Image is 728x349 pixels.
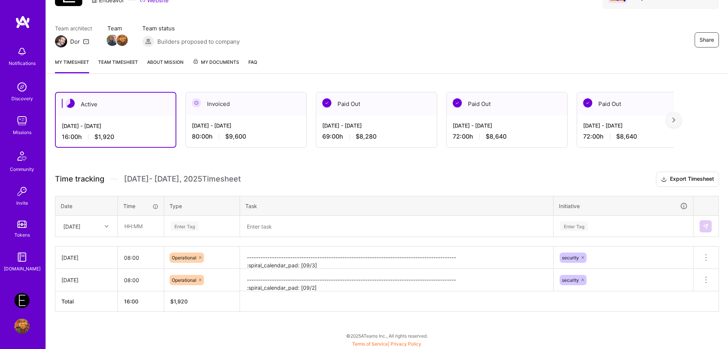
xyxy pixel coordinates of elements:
[577,92,698,115] div: Paid Out
[14,231,30,239] div: Tokens
[316,92,437,115] div: Paid Out
[55,35,67,47] img: Team Architect
[14,113,30,128] img: teamwork
[118,248,164,268] input: HH:MM
[322,98,331,107] img: Paid Out
[322,122,431,129] div: [DATE] - [DATE]
[170,298,188,305] span: $ 1,920
[116,35,128,46] img: Team Member Avatar
[241,270,552,291] textarea: -------------------------------------------------------------------------------------------- :spi...
[356,133,377,141] span: $8,280
[55,58,89,73] a: My timesheet
[142,24,240,32] span: Team status
[56,93,176,116] div: Active
[13,128,31,136] div: Missions
[700,36,714,44] span: Share
[70,38,80,46] div: Dor
[117,34,127,47] a: Team Member Avatar
[157,38,240,46] span: Builders proposed to company
[616,133,637,141] span: $8,640
[192,122,300,129] div: [DATE] - [DATE]
[171,220,199,232] div: Enter Tag
[16,199,28,207] div: Invite
[703,223,709,229] img: Submit
[94,133,114,141] span: $1,920
[14,79,30,95] img: discovery
[192,98,201,107] img: Invoiced
[17,221,27,228] img: tokens
[559,202,688,210] div: Initiative
[192,133,300,141] div: 80:00 h
[142,35,154,47] img: Builders proposed to company
[147,58,184,73] a: About Mission
[560,220,588,232] div: Enter Tag
[9,59,36,67] div: Notifications
[4,265,41,273] div: [DOMAIN_NAME]
[172,255,196,261] span: Operational
[661,175,667,183] i: icon Download
[656,172,719,187] button: Export Timesheet
[83,38,89,44] i: icon Mail
[55,24,92,32] span: Team architect
[193,58,239,73] a: My Documents
[62,122,169,130] div: [DATE] - [DATE]
[391,341,421,347] a: Privacy Policy
[672,117,675,123] img: right
[453,133,561,141] div: 72:00 h
[55,291,118,312] th: Total
[14,250,30,265] img: guide book
[105,224,108,228] i: icon Chevron
[14,44,30,59] img: bell
[583,98,592,107] img: Paid Out
[124,174,241,184] span: [DATE] - [DATE] , 2025 Timesheet
[14,319,30,334] img: User Avatar
[11,95,33,103] div: Discovery
[225,133,246,141] span: $9,600
[123,202,158,210] div: Time
[248,58,257,73] a: FAQ
[118,291,164,312] th: 16:00
[61,276,111,284] div: [DATE]
[13,293,31,308] a: Endeavor: Onlocation Mobile/Security- 3338TSV275
[583,133,692,141] div: 72:00 h
[61,254,111,262] div: [DATE]
[322,133,431,141] div: 69:00 h
[14,293,30,308] img: Endeavor: Onlocation Mobile/Security- 3338TSV275
[583,122,692,129] div: [DATE] - [DATE]
[352,341,388,347] a: Terms of Service
[172,277,196,283] span: Operational
[107,35,118,46] img: Team Member Avatar
[55,174,104,184] span: Time tracking
[98,58,138,73] a: Team timesheet
[13,147,31,165] img: Community
[447,92,567,115] div: Paid Out
[63,222,80,230] div: [DATE]
[186,92,306,115] div: Invoiced
[486,133,507,141] span: $8,640
[193,58,239,66] span: My Documents
[240,196,554,216] th: Task
[45,326,728,345] div: © 2025 ATeams Inc., All rights reserved.
[453,122,561,129] div: [DATE] - [DATE]
[62,133,169,141] div: 16:00 h
[164,196,240,216] th: Type
[15,15,30,29] img: logo
[118,270,164,290] input: HH:MM
[13,319,31,334] a: User Avatar
[241,247,552,268] textarea: -------------------------------------------------------------------------------------------- :spi...
[10,165,34,173] div: Community
[118,216,163,236] input: HH:MM
[14,184,30,199] img: Invite
[562,277,579,283] span: security
[107,24,127,32] span: Team
[55,196,118,216] th: Date
[66,99,75,108] img: Active
[453,98,462,107] img: Paid Out
[562,255,579,261] span: security
[695,32,719,47] button: Share
[107,34,117,47] a: Team Member Avatar
[352,341,421,347] span: |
